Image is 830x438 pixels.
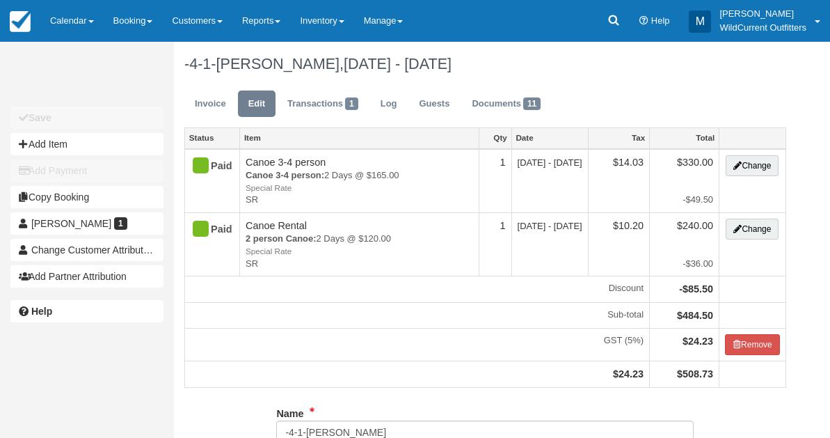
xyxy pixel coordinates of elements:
[10,300,163,322] a: Help
[29,112,51,123] b: Save
[10,11,31,32] img: checkfront-main-nav-mini-logo.png
[246,233,473,257] em: 2 Days @ $120.00
[518,221,582,231] span: [DATE] - [DATE]
[238,91,276,118] a: Edit
[370,91,408,118] a: Log
[10,239,163,261] button: Change Customer Attribution
[240,212,479,276] td: Canoe Rental
[344,55,452,72] span: [DATE] - [DATE]
[31,218,111,229] span: [PERSON_NAME]
[10,159,163,182] button: Add Payment
[650,128,719,148] a: Total
[10,133,163,155] button: Add Item
[650,212,719,276] td: $240.00
[726,155,779,176] button: Change
[518,157,582,168] span: [DATE] - [DATE]
[246,246,473,258] em: Special Rate
[184,56,786,72] h1: -4-1-[PERSON_NAME],
[639,17,648,26] i: Help
[650,149,719,213] td: $330.00
[719,7,806,21] p: [PERSON_NAME]
[240,149,479,213] td: Canoe 3-4 person
[479,149,511,213] td: 1
[479,128,511,148] a: Qty
[191,155,222,178] div: Paid
[719,21,806,35] p: WildCurrent Outfitters
[191,308,644,322] em: Sub-total
[479,212,511,276] td: 1
[725,334,780,355] button: Remove
[10,107,163,129] button: Save
[31,306,52,317] b: Help
[185,128,239,148] a: Status
[726,219,779,240] button: Change
[677,310,713,321] strong: $484.50
[655,258,713,271] em: -$36.00
[589,128,649,148] a: Tax
[683,336,713,347] strong: $24.23
[246,258,473,271] em: SR
[588,149,649,213] td: $14.03
[191,334,644,347] em: GST (5%)
[114,217,127,230] span: 1
[246,169,473,194] em: 2 Days @ $165.00
[651,15,670,26] span: Help
[246,170,324,180] strong: Canoe 3-4 person
[246,194,473,207] em: SR
[276,402,303,421] label: Name
[677,368,713,380] strong: $508.73
[240,128,479,148] a: Item
[512,128,588,148] a: Date
[191,219,222,241] div: Paid
[10,265,163,288] button: Add Partner Attribution
[31,244,157,256] span: Change Customer Attribution
[246,182,473,194] em: Special Rate
[408,91,460,118] a: Guests
[10,212,163,235] a: [PERSON_NAME] 1
[10,186,163,208] button: Copy Booking
[191,282,644,295] em: Discount
[613,368,644,380] strong: $24.23
[523,97,541,110] span: 11
[689,10,711,33] div: M
[655,194,713,207] em: -$49.50
[461,91,551,118] a: Documents11
[277,91,369,118] a: Transactions1
[184,91,237,118] a: Invoice
[246,233,317,244] strong: 2 person Canoe
[679,283,713,295] strong: -$85.50
[588,212,649,276] td: $10.20
[345,97,358,110] span: 1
